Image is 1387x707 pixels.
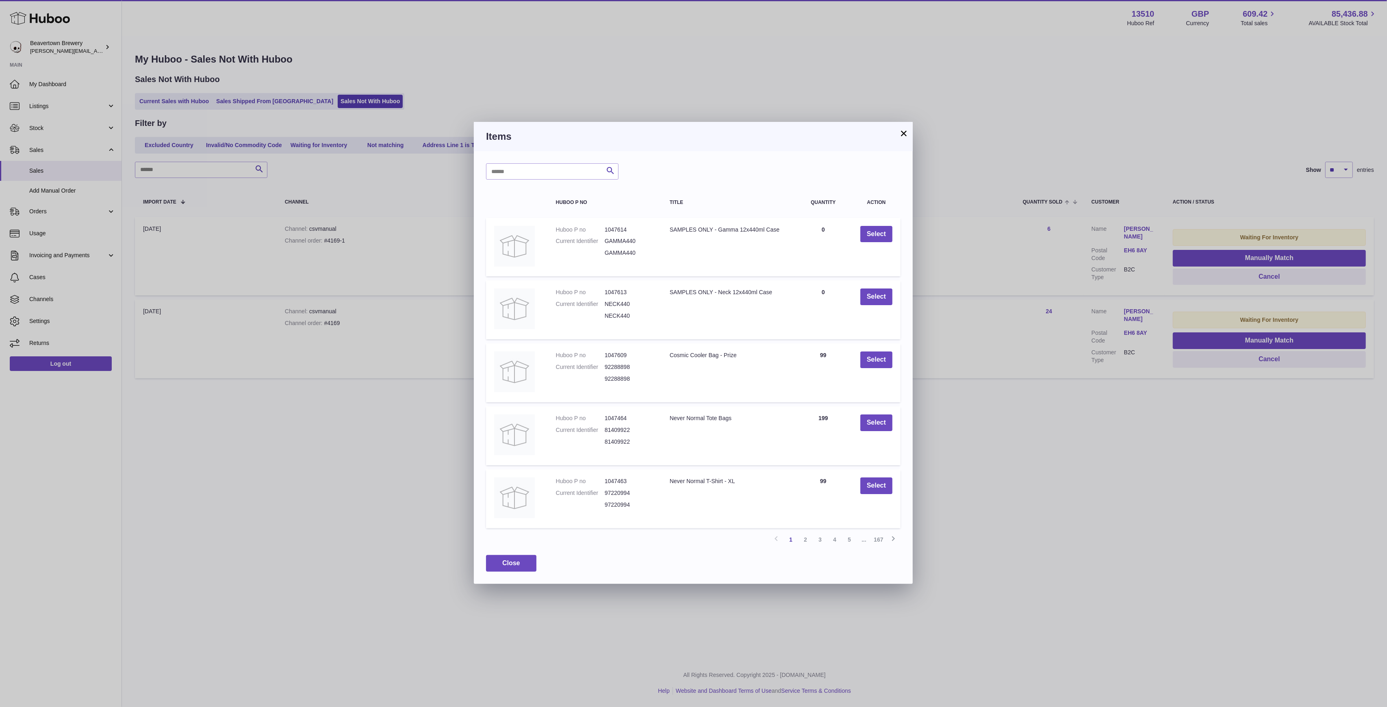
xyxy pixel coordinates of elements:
dd: 1047464 [605,414,653,422]
button: Select [860,477,892,494]
div: Cosmic Cooler Bag - Prize [670,351,786,359]
th: Quantity [794,192,852,213]
span: Close [502,560,520,566]
td: 0 [794,280,852,339]
button: Select [860,288,892,305]
div: SAMPLES ONLY - Neck 12x440ml Case [670,288,786,296]
th: Action [852,192,901,213]
dd: GAMMA440 [605,237,653,245]
th: Title [662,192,794,213]
dd: NECK440 [605,300,653,308]
dd: 1047463 [605,477,653,485]
dt: Current Identifier [556,237,605,245]
img: Never Normal T-Shirt - XL [494,477,535,518]
dt: Huboo P no [556,351,605,359]
span: ... [857,532,871,547]
a: 4 [827,532,842,547]
button: Select [860,414,892,431]
dd: 1047609 [605,351,653,359]
h3: Items [486,130,901,143]
td: 99 [794,469,852,528]
td: 199 [794,406,852,465]
dt: Huboo P no [556,288,605,296]
img: SAMPLES ONLY - Gamma 12x440ml Case [494,226,535,267]
dd: 92288898 [605,375,653,383]
dt: Current Identifier [556,300,605,308]
button: Close [486,555,536,572]
dd: NECK440 [605,312,653,320]
dt: Huboo P no [556,414,605,422]
dd: 81409922 [605,438,653,446]
a: 1 [784,532,798,547]
dt: Current Identifier [556,489,605,497]
td: 99 [794,343,852,402]
img: SAMPLES ONLY - Neck 12x440ml Case [494,288,535,329]
dt: Current Identifier [556,363,605,371]
td: 0 [794,218,852,277]
a: 5 [842,532,857,547]
dt: Current Identifier [556,426,605,434]
dt: Huboo P no [556,477,605,485]
dt: Huboo P no [556,226,605,234]
th: Huboo P no [548,192,662,213]
a: 3 [813,532,827,547]
dd: 81409922 [605,426,653,434]
dd: 97220994 [605,489,653,497]
dd: 92288898 [605,363,653,371]
a: 2 [798,532,813,547]
dd: 1047614 [605,226,653,234]
a: 167 [871,532,886,547]
dd: 1047613 [605,288,653,296]
dd: GAMMA440 [605,249,653,257]
dd: 97220994 [605,501,653,509]
img: Cosmic Cooler Bag - Prize [494,351,535,392]
img: Never Normal Tote Bags [494,414,535,455]
div: Never Normal T-Shirt - XL [670,477,786,485]
div: SAMPLES ONLY - Gamma 12x440ml Case [670,226,786,234]
div: Never Normal Tote Bags [670,414,786,422]
button: × [899,128,909,138]
button: Select [860,351,892,368]
button: Select [860,226,892,243]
